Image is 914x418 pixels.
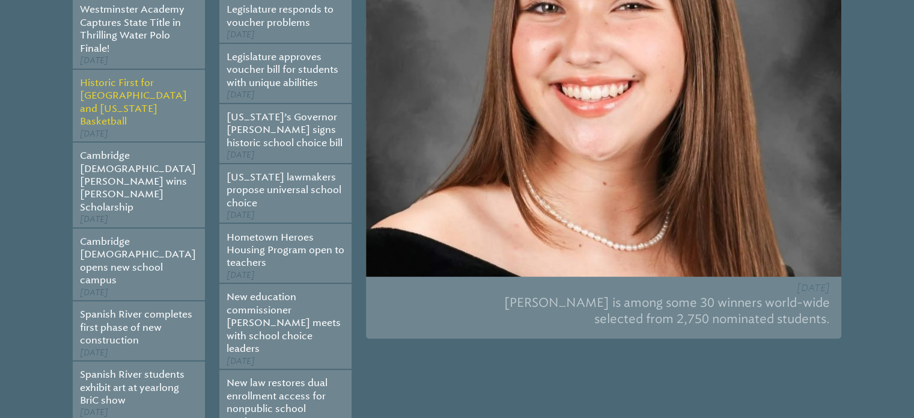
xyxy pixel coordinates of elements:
[227,291,341,354] a: New education commissioner [PERSON_NAME] meets with school choice leaders
[227,51,338,88] a: Legislature approves voucher bill for students with unique abilities
[80,77,187,127] a: Historic First for [GEOGRAPHIC_DATA] and [US_STATE] Basketball
[80,287,108,298] span: [DATE]
[80,369,184,406] a: Spanish River students exhibit art at yearlong BriC show
[227,171,341,209] a: [US_STATE] lawmakers propose universal school choice
[227,150,255,160] span: [DATE]
[80,214,108,224] span: [DATE]
[80,129,108,139] span: [DATE]
[227,111,343,149] a: [US_STATE]’s Governor [PERSON_NAME] signs historic school choice bill
[80,407,108,417] span: [DATE]
[227,90,255,100] span: [DATE]
[378,290,829,332] p: [PERSON_NAME] is among some 30 winners world-wide selected from 2,750 nominated students.
[227,232,344,269] a: Hometown Heroes Housing Program open to teachers
[80,348,108,358] span: [DATE]
[227,270,255,280] span: [DATE]
[227,4,334,28] a: Legislature responds to voucher problems
[227,356,255,366] span: [DATE]
[80,150,196,213] a: Cambridge [DEMOGRAPHIC_DATA][PERSON_NAME] wins [PERSON_NAME] Scholarship
[227,210,255,220] span: [DATE]
[80,309,192,346] a: Spanish River completes first phase of new construction
[80,55,108,66] span: [DATE]
[796,282,829,294] span: [DATE]
[227,29,255,40] span: [DATE]
[80,236,196,286] a: Cambridge [DEMOGRAPHIC_DATA] opens new school campus
[80,4,184,54] a: Westminster Academy Captures State Title in Thrilling Water Polo Finale!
